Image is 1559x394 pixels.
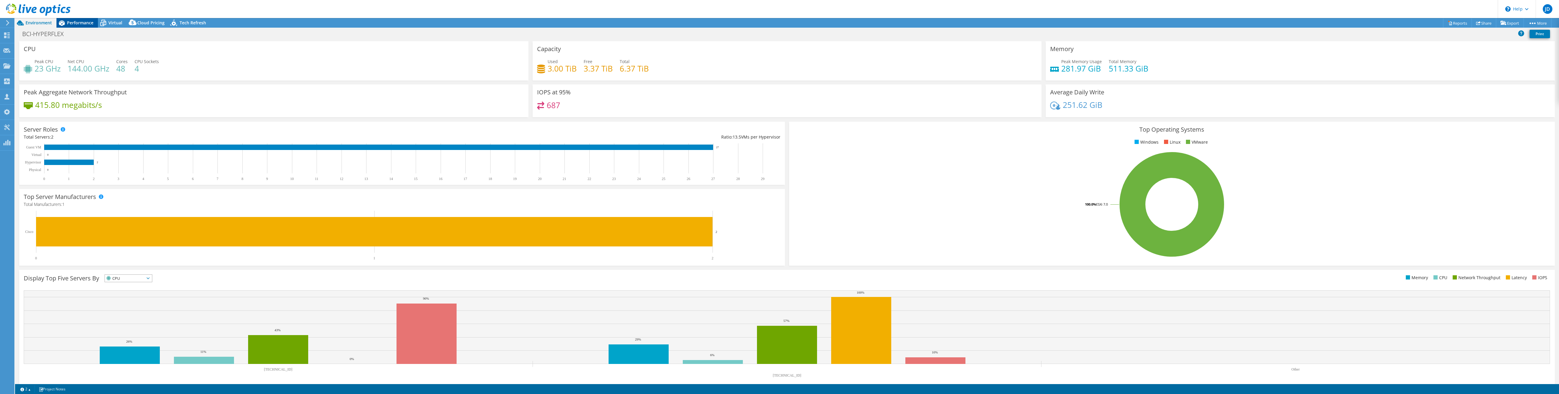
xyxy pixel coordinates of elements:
[364,177,368,181] text: 13
[264,367,293,371] text: [TECHNICAL_ID]
[35,385,70,393] a: Project Notes
[24,126,58,133] h3: Server Roles
[584,59,592,64] span: Free
[1050,89,1104,96] h3: Average Daily Write
[548,65,577,72] h4: 3.00 TiB
[137,20,165,26] span: Cloud Pricing
[794,126,1550,133] h3: Top Operating Systems
[548,59,558,64] span: Used
[1505,6,1511,12] svg: \n
[1496,18,1524,28] a: Export
[423,297,429,300] text: 90%
[108,20,122,26] span: Virtual
[1109,65,1148,72] h4: 511.33 GiB
[687,177,690,181] text: 26
[1050,46,1074,52] h3: Memory
[20,31,73,37] h1: BCI-HYPERFLEX
[217,177,218,181] text: 7
[1443,18,1472,28] a: Reports
[402,134,780,140] div: Ratio: VMs per Hypervisor
[142,177,144,181] text: 4
[24,194,96,200] h3: Top Server Manufacturers
[1404,274,1428,281] li: Memory
[35,102,102,108] h4: 415.80 megabits/s
[662,177,665,181] text: 25
[1162,139,1181,145] li: Linux
[1291,367,1299,371] text: Other
[24,46,36,52] h3: CPU
[563,177,566,181] text: 21
[26,145,41,149] text: Guest VM
[24,89,127,96] h3: Peak Aggregate Network Throughput
[167,177,169,181] text: 5
[1504,274,1527,281] li: Latency
[68,65,109,72] h4: 144.00 GHz
[35,59,53,64] span: Peak CPU
[513,177,517,181] text: 19
[315,177,318,181] text: 11
[612,177,616,181] text: 23
[192,177,194,181] text: 6
[1061,59,1102,64] span: Peak Memory Usage
[488,177,492,181] text: 18
[43,177,45,181] text: 0
[463,177,467,181] text: 17
[1530,30,1550,38] a: Print
[1543,4,1552,14] span: JD
[620,65,649,72] h4: 6.37 TiB
[35,65,61,72] h4: 23 GHz
[1109,59,1136,64] span: Total Memory
[68,59,84,64] span: Net CPU
[1184,139,1208,145] li: VMware
[932,350,938,354] text: 10%
[24,134,402,140] div: Total Servers:
[620,59,630,64] span: Total
[242,177,243,181] text: 8
[733,134,741,140] span: 13.5
[1063,102,1102,108] h4: 251.62 GiB
[126,340,132,343] text: 26%
[439,177,442,181] text: 16
[1432,274,1447,281] li: CPU
[1472,18,1496,28] a: Share
[51,134,53,140] span: 2
[537,89,571,96] h3: IOPS at 95%
[135,59,159,64] span: CPU Sockets
[537,46,561,52] h3: Capacity
[635,337,641,341] text: 29%
[200,350,206,353] text: 11%
[736,177,740,181] text: 28
[1096,202,1108,206] tspan: ESXi 7.0
[275,328,281,332] text: 43%
[637,177,641,181] text: 24
[584,65,613,72] h4: 3.37 TiB
[67,20,93,26] span: Performance
[1085,202,1096,206] tspan: 100.0%
[26,20,52,26] span: Environment
[266,177,268,181] text: 9
[538,177,542,181] text: 20
[350,357,354,361] text: 0%
[47,153,49,156] text: 0
[25,160,41,164] text: Hypervisor
[547,102,560,108] h4: 687
[117,177,119,181] text: 3
[32,153,42,157] text: Virtual
[711,177,715,181] text: 27
[588,177,591,181] text: 22
[35,256,37,260] text: 0
[135,65,159,72] h4: 4
[116,65,128,72] h4: 48
[1133,139,1159,145] li: Windows
[68,177,70,181] text: 1
[62,201,65,207] span: 1
[116,59,128,64] span: Cores
[373,256,375,260] text: 1
[93,177,95,181] text: 2
[16,385,35,393] a: 2
[25,230,33,234] text: Cisco
[710,353,715,357] text: 6%
[783,319,789,322] text: 57%
[29,168,41,172] text: Physical
[97,161,98,164] text: 2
